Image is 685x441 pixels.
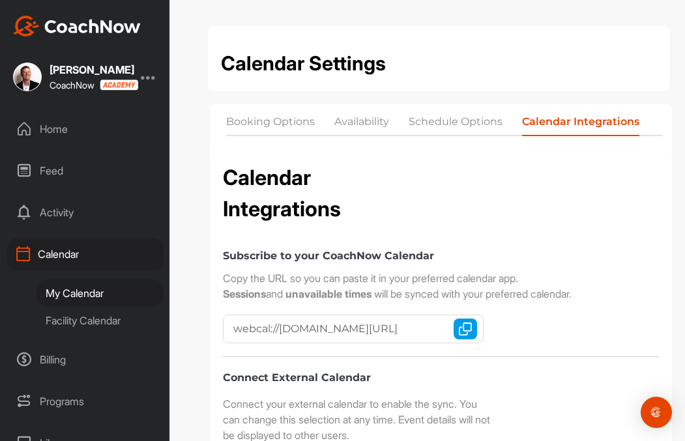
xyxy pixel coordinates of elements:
[13,16,141,36] img: CoachNow
[13,63,42,91] img: square_33d1b9b665a970990590299d55b62fd8.jpg
[50,79,134,91] div: CoachNow
[334,114,389,135] li: Availability
[100,79,138,91] img: CoachNow acadmey
[7,385,164,418] div: Programs
[459,322,472,335] img: Copy
[223,370,659,386] label: Connect External Calendar
[223,287,266,300] strong: Sessions
[285,287,372,300] strong: unavailable times
[223,286,659,302] div: and will be synced with your preferred calendar.
[522,114,639,135] li: Calendar Integrations
[36,279,164,307] div: My Calendar
[7,154,164,187] div: Feed
[641,397,672,428] div: Open Intercom Messenger
[7,113,164,145] div: Home
[223,270,659,286] div: Copy the URL so you can paste it in your preferred calendar app.
[226,114,315,135] li: Booking Options
[223,162,399,225] h2: Calendar Integrations
[409,114,503,135] li: Schedule Options
[454,319,477,339] button: Copy
[223,249,434,262] label: Subscribe to your CoachNow Calendar
[221,49,657,78] h1: Calendar Settings
[36,307,164,334] div: Facility Calendar
[50,64,134,75] div: [PERSON_NAME]
[7,196,164,229] div: Activity
[7,343,164,376] div: Billing
[7,238,164,270] div: Calendar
